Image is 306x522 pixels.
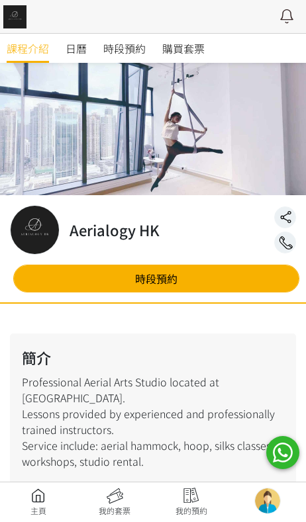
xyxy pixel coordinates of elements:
a: 購買套票 [162,34,205,63]
h2: Aerialogy HK [70,219,160,241]
a: 課程介紹 [7,34,49,63]
span: 購買套票 [162,40,205,56]
h2: 簡介 [22,347,284,369]
span: 時段預約 [103,40,146,56]
a: 時段預約 [13,265,299,292]
a: 時段預約 [103,34,146,63]
span: 日曆 [66,40,87,56]
a: 日曆 [66,34,87,63]
span: 課程介紹 [7,40,49,56]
